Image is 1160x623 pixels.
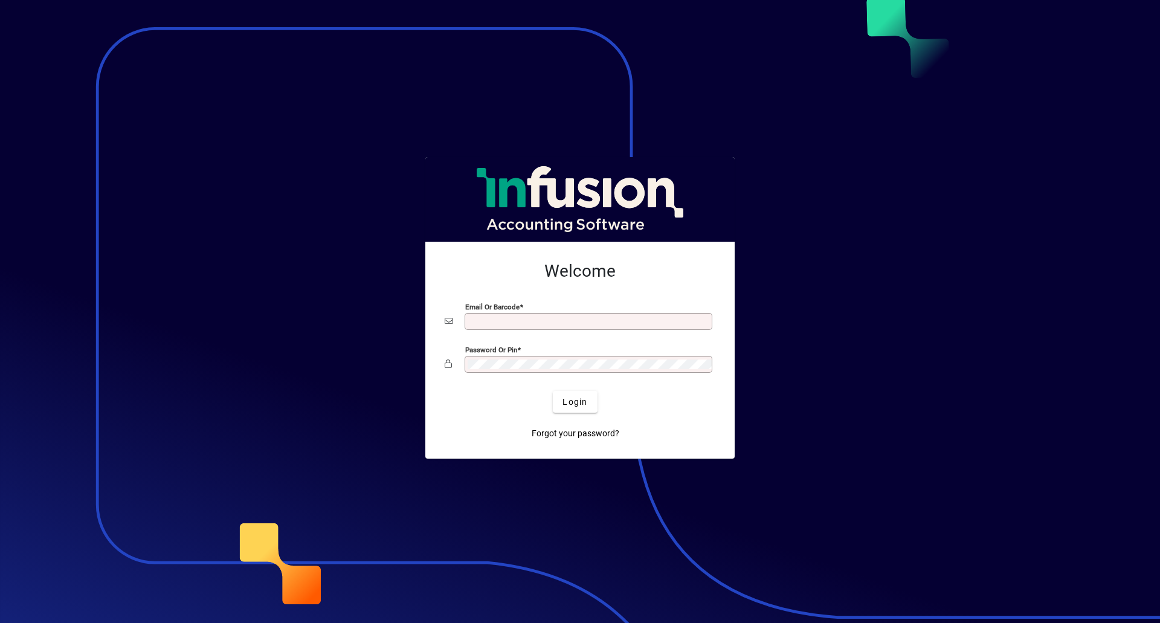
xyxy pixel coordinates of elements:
h2: Welcome [445,261,715,282]
span: Login [562,396,587,408]
mat-label: Password or Pin [465,346,517,354]
a: Forgot your password? [527,422,624,444]
mat-label: Email or Barcode [465,303,520,311]
button: Login [553,391,597,413]
span: Forgot your password? [532,427,619,440]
